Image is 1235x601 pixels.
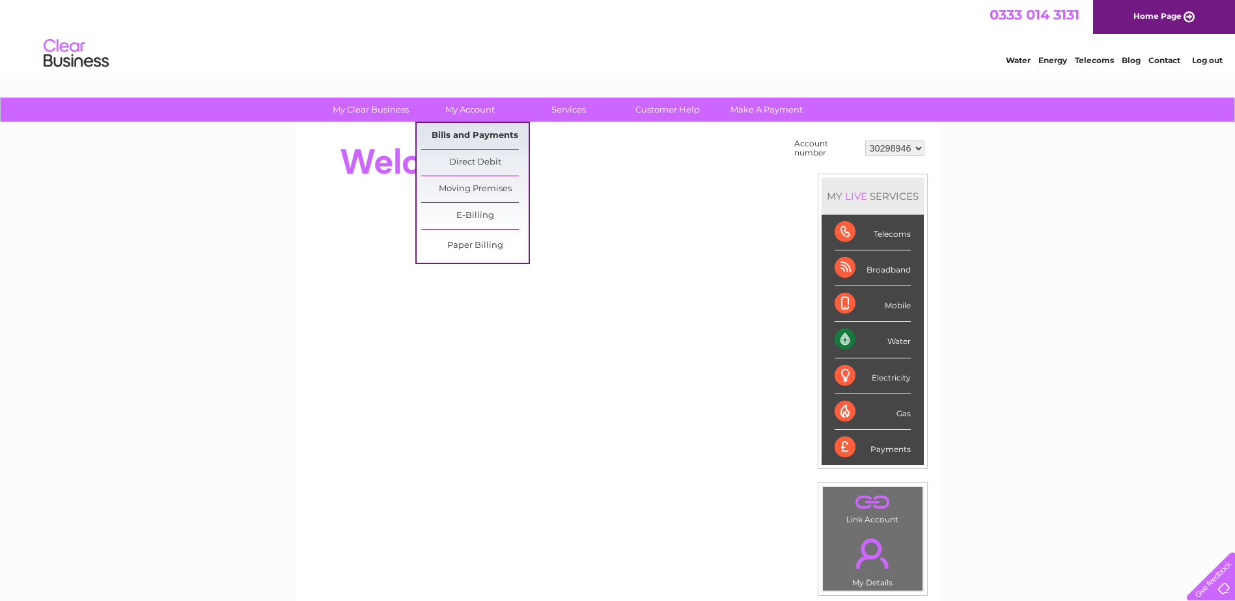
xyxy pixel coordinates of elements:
[835,322,911,358] div: Water
[1192,55,1223,65] a: Log out
[1122,55,1141,65] a: Blog
[822,487,923,528] td: Link Account
[835,286,911,322] div: Mobile
[515,98,622,122] a: Services
[421,176,529,202] a: Moving Premises
[826,490,919,513] a: .
[835,430,911,465] div: Payments
[421,150,529,176] a: Direct Debit
[43,34,109,73] img: logo.png
[1006,55,1031,65] a: Water
[990,7,1079,23] a: 0333 014 3131
[826,531,919,576] a: .
[791,136,862,161] td: Account number
[311,7,926,63] div: Clear Business is a trading name of Verastar Limited (registered in [GEOGRAPHIC_DATA] No. 3667643...
[842,190,870,202] div: LIVE
[1038,55,1067,65] a: Energy
[421,123,529,149] a: Bills and Payments
[835,358,911,394] div: Electricity
[421,203,529,229] a: E-Billing
[1148,55,1180,65] a: Contact
[614,98,721,122] a: Customer Help
[835,394,911,430] div: Gas
[421,233,529,259] a: Paper Billing
[317,98,424,122] a: My Clear Business
[835,250,911,286] div: Broadband
[835,215,911,250] div: Telecoms
[822,178,924,215] div: MY SERVICES
[416,98,523,122] a: My Account
[713,98,820,122] a: Make A Payment
[822,528,923,591] td: My Details
[1075,55,1114,65] a: Telecoms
